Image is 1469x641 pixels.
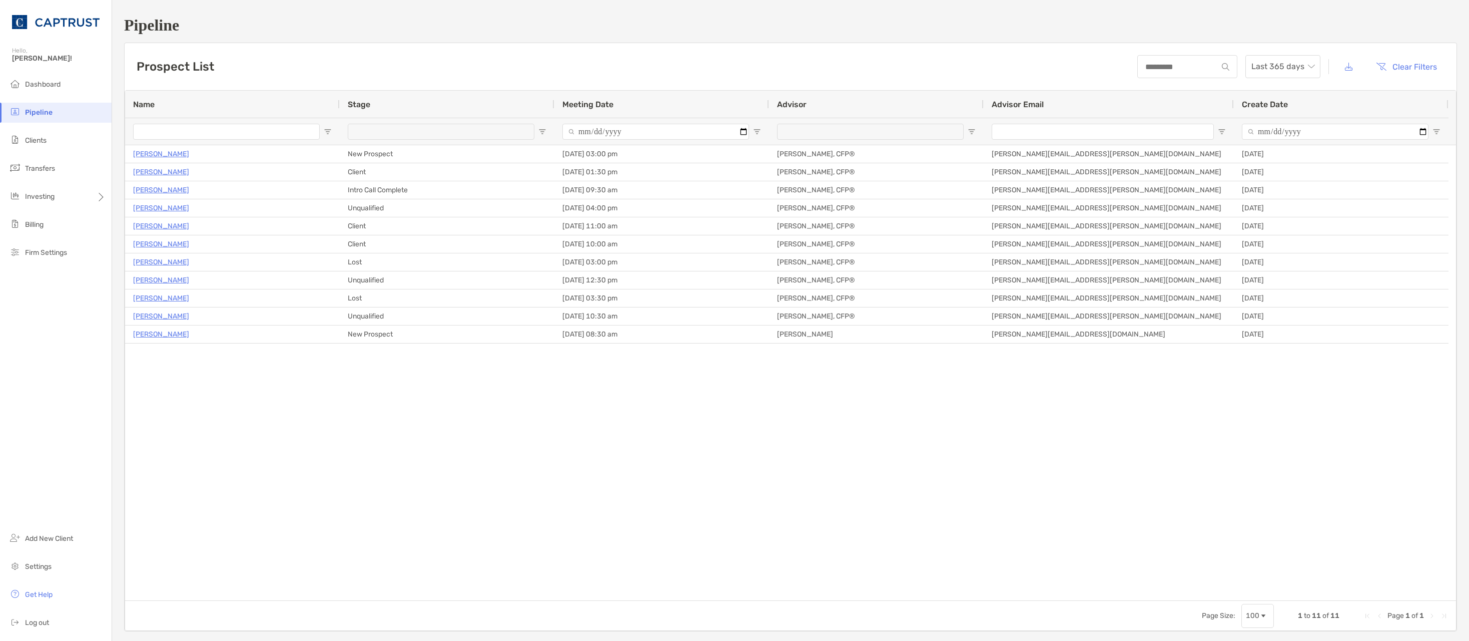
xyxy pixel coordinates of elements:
input: Advisor Email Filter Input [992,124,1214,140]
div: Lost [340,289,554,307]
div: [DATE] 03:00 pm [554,145,769,163]
div: [DATE] 10:00 am [554,235,769,253]
input: Meeting Date Filter Input [562,124,749,140]
img: input icon [1222,63,1229,71]
a: [PERSON_NAME] [133,310,189,323]
p: [PERSON_NAME] [133,166,189,178]
div: [PERSON_NAME], CFP® [769,163,984,181]
div: Intro Call Complete [340,181,554,199]
div: [PERSON_NAME], CFP® [769,253,984,271]
span: to [1304,611,1310,620]
h3: Prospect List [137,60,214,74]
div: [DATE] [1234,307,1448,325]
span: Meeting Date [562,100,613,109]
p: [PERSON_NAME] [133,202,189,214]
div: [DATE] [1234,217,1448,235]
div: [DATE] [1234,199,1448,217]
img: billing icon [9,218,21,230]
span: of [1411,611,1418,620]
img: add_new_client icon [9,532,21,544]
div: [DATE] 12:30 pm [554,271,769,289]
img: settings icon [9,560,21,572]
div: [PERSON_NAME] [769,326,984,343]
div: [PERSON_NAME][EMAIL_ADDRESS][PERSON_NAME][DOMAIN_NAME] [984,289,1234,307]
span: Dashboard [25,80,61,89]
img: CAPTRUST Logo [12,4,100,40]
div: Next Page [1428,612,1436,620]
div: Client [340,217,554,235]
img: logout icon [9,616,21,628]
div: [PERSON_NAME], CFP® [769,307,984,325]
span: 1 [1419,611,1424,620]
span: Get Help [25,590,53,599]
div: Page Size: [1202,611,1235,620]
div: Last Page [1440,612,1448,620]
button: Open Filter Menu [324,128,332,136]
button: Open Filter Menu [1218,128,1226,136]
h1: Pipeline [124,16,1457,35]
div: [PERSON_NAME][EMAIL_ADDRESS][DOMAIN_NAME] [984,326,1234,343]
span: Firm Settings [25,248,67,257]
div: [PERSON_NAME][EMAIL_ADDRESS][PERSON_NAME][DOMAIN_NAME] [984,271,1234,289]
div: Unqualified [340,307,554,325]
a: [PERSON_NAME] [133,292,189,304]
span: Advisor [777,100,807,109]
input: Create Date Filter Input [1242,124,1428,140]
div: [DATE] [1234,145,1448,163]
span: Investing [25,192,55,201]
div: [DATE] [1234,271,1448,289]
div: [DATE] [1234,235,1448,253]
button: Open Filter Menu [753,128,761,136]
span: Advisor Email [992,100,1044,109]
span: Pipeline [25,108,53,117]
input: Name Filter Input [133,124,320,140]
img: firm-settings icon [9,246,21,258]
div: [PERSON_NAME][EMAIL_ADDRESS][PERSON_NAME][DOMAIN_NAME] [984,199,1234,217]
img: clients icon [9,134,21,146]
div: Unqualified [340,199,554,217]
a: [PERSON_NAME] [133,184,189,196]
div: [DATE] 08:30 am [554,326,769,343]
button: Open Filter Menu [538,128,546,136]
div: [PERSON_NAME], CFP® [769,181,984,199]
img: dashboard icon [9,78,21,90]
span: 11 [1312,611,1321,620]
span: 11 [1330,611,1339,620]
span: 1 [1405,611,1410,620]
a: [PERSON_NAME] [133,328,189,341]
div: [DATE] [1234,253,1448,271]
div: [DATE] [1234,163,1448,181]
p: [PERSON_NAME] [133,148,189,160]
div: New Prospect [340,145,554,163]
span: [PERSON_NAME]! [12,54,106,63]
div: Lost [340,253,554,271]
div: [PERSON_NAME][EMAIL_ADDRESS][PERSON_NAME][DOMAIN_NAME] [984,145,1234,163]
span: Settings [25,562,52,571]
div: [DATE] 03:30 pm [554,289,769,307]
div: [DATE] [1234,289,1448,307]
div: [DATE] 10:30 am [554,307,769,325]
span: Billing [25,220,44,229]
p: [PERSON_NAME] [133,220,189,232]
div: Client [340,163,554,181]
a: [PERSON_NAME] [133,256,189,268]
img: pipeline icon [9,106,21,118]
button: Clear Filters [1368,56,1444,78]
a: [PERSON_NAME] [133,274,189,286]
span: Log out [25,618,49,627]
div: New Prospect [340,326,554,343]
a: [PERSON_NAME] [133,238,189,250]
div: [DATE] 01:30 pm [554,163,769,181]
div: [PERSON_NAME], CFP® [769,217,984,235]
div: [PERSON_NAME], CFP® [769,145,984,163]
div: [DATE] 03:00 pm [554,253,769,271]
div: [PERSON_NAME][EMAIL_ADDRESS][PERSON_NAME][DOMAIN_NAME] [984,163,1234,181]
div: [PERSON_NAME][EMAIL_ADDRESS][PERSON_NAME][DOMAIN_NAME] [984,181,1234,199]
span: 1 [1298,611,1302,620]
